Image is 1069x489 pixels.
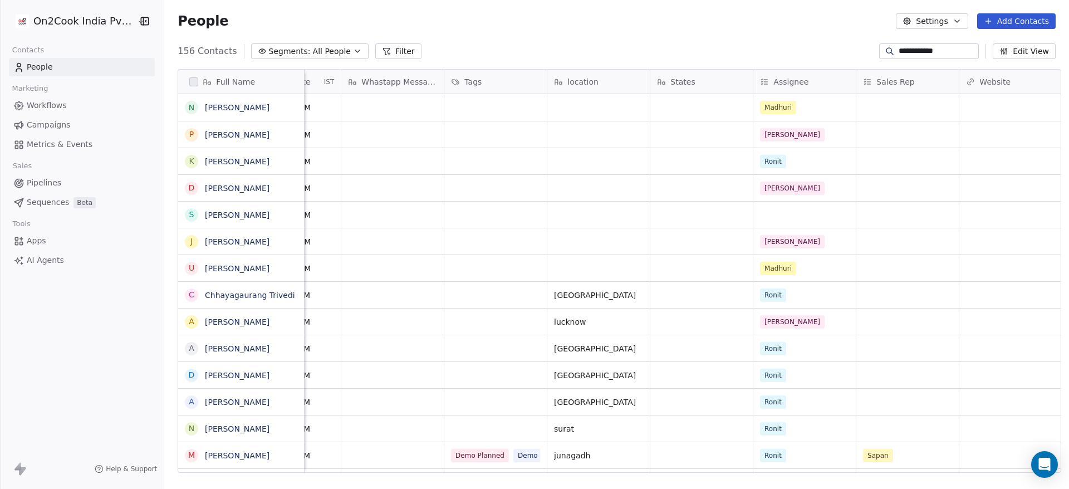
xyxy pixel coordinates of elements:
span: lucknow [554,316,643,327]
span: junagadh [554,450,643,461]
a: Help & Support [95,464,157,473]
span: Ronit [760,422,786,436]
span: Ronit [760,288,786,302]
span: Marketing [7,80,53,97]
span: Ronit [760,369,786,382]
span: Sales [8,158,37,174]
span: Sales Rep [876,76,914,87]
a: Metrics & Events [9,135,155,154]
a: [PERSON_NAME] [205,211,269,219]
span: Pipelines [27,177,61,189]
span: [GEOGRAPHIC_DATA] [554,290,643,301]
span: Ronit [760,395,786,409]
span: Ronit [760,155,786,168]
span: Madhuri [760,101,796,114]
span: People [27,61,53,73]
a: Pipelines [9,174,155,192]
img: on2cook%20logo-04%20copy.jpg [16,14,29,28]
span: Campaigns [27,119,70,131]
span: IST [324,77,335,86]
a: [PERSON_NAME] [205,103,269,112]
div: A [189,343,195,354]
span: 156 Contacts [178,45,237,58]
span: Help & Support [106,464,157,473]
div: U [189,262,194,274]
div: D [189,182,195,194]
div: S [189,209,194,221]
div: Website [959,70,1062,94]
a: Apps [9,232,155,250]
span: Beta [73,197,96,208]
span: People [178,13,228,30]
div: P [189,129,194,140]
div: Tags [444,70,547,94]
span: Sequences [27,197,69,208]
span: On2Cook India Pvt. Ltd. [33,14,134,28]
div: N [189,423,194,434]
span: States [670,76,695,87]
span: Ronit [760,342,786,355]
span: Website [979,76,1011,87]
a: Chhayagaurang Trivedi [205,291,295,300]
span: Madhuri [760,262,796,275]
a: [PERSON_NAME] [205,424,269,433]
span: Apps [27,235,46,247]
div: grid [178,94,305,473]
span: Demo Given [513,449,564,462]
div: Whastapp Message [341,70,444,94]
a: Workflows [9,96,155,115]
span: Tools [8,216,35,232]
a: SequencesBeta [9,193,155,212]
a: Campaigns [9,116,155,134]
a: [PERSON_NAME] [205,237,269,246]
a: [PERSON_NAME] [205,184,269,193]
div: location [547,70,650,94]
span: [GEOGRAPHIC_DATA] [554,397,643,408]
div: Assignee [753,70,856,94]
span: surat [554,423,643,434]
div: M [188,449,195,461]
a: [PERSON_NAME] [205,130,269,139]
a: People [9,58,155,76]
span: All People [313,46,351,57]
button: Add Contacts [977,13,1056,29]
span: Contacts [7,42,49,58]
div: A [189,396,195,408]
span: AI Agents [27,255,64,266]
span: Full Name [216,76,255,87]
span: Sapan [863,449,893,462]
span: [GEOGRAPHIC_DATA] [554,370,643,381]
button: On2Cook India Pvt. Ltd. [13,12,130,31]
div: J [190,236,193,247]
span: Demo Planned [451,449,509,462]
a: [PERSON_NAME] [205,317,269,326]
div: Open Intercom Messenger [1031,451,1058,478]
span: [PERSON_NAME] [760,315,825,329]
span: Segments: [269,46,311,57]
span: Ronit [760,449,786,462]
span: Metrics & Events [27,139,92,150]
a: [PERSON_NAME] [205,344,269,353]
a: [PERSON_NAME] [205,451,269,460]
span: Workflows [27,100,67,111]
span: [PERSON_NAME] [760,128,825,141]
a: [PERSON_NAME] [205,264,269,273]
div: N [189,102,194,114]
div: States [650,70,753,94]
span: [PERSON_NAME] [760,235,825,248]
span: [PERSON_NAME] [760,182,825,195]
span: Whastapp Message [361,76,437,87]
div: Full Name [178,70,304,94]
div: D [189,369,195,381]
button: Settings [896,13,968,29]
button: Filter [375,43,421,59]
span: [GEOGRAPHIC_DATA] [554,343,643,354]
div: A [189,316,195,327]
a: AI Agents [9,251,155,270]
span: Assignee [773,76,808,87]
div: K [189,155,194,167]
span: Tags [464,76,482,87]
button: Edit View [993,43,1056,59]
span: location [567,76,599,87]
a: [PERSON_NAME] [205,157,269,166]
